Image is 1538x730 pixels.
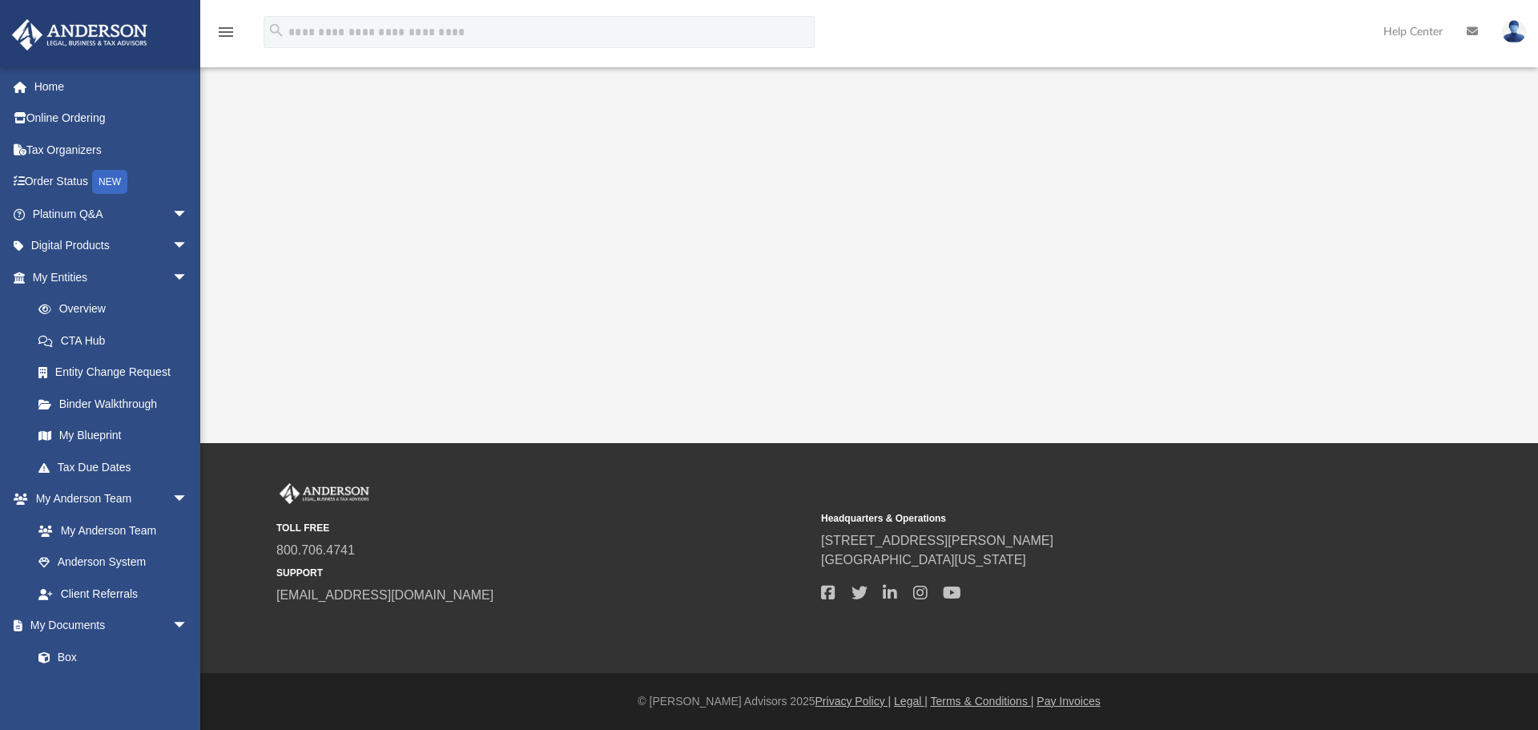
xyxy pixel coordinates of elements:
small: TOLL FREE [276,521,810,535]
a: My Entitiesarrow_drop_down [11,261,212,293]
a: Online Ordering [11,103,212,135]
a: [GEOGRAPHIC_DATA][US_STATE] [821,553,1026,567]
a: Privacy Policy | [815,695,892,708]
img: User Pic [1502,20,1526,43]
div: © [PERSON_NAME] Advisors 2025 [200,693,1538,710]
a: Anderson System [22,546,204,579]
a: Digital Productsarrow_drop_down [11,230,212,262]
a: CTA Hub [22,325,212,357]
a: 800.706.4741 [276,543,355,557]
span: arrow_drop_down [172,610,204,643]
a: Terms & Conditions | [931,695,1034,708]
a: My Anderson Teamarrow_drop_down [11,483,204,515]
a: My Blueprint [22,420,204,452]
a: Client Referrals [22,578,204,610]
a: Binder Walkthrough [22,388,212,420]
a: Pay Invoices [1037,695,1100,708]
i: menu [216,22,236,42]
div: NEW [92,170,127,194]
span: arrow_drop_down [172,261,204,294]
a: Overview [22,293,212,325]
a: Home [11,71,212,103]
i: search [268,22,285,39]
a: Platinum Q&Aarrow_drop_down [11,198,212,230]
small: Headquarters & Operations [821,511,1355,526]
a: menu [216,30,236,42]
span: arrow_drop_down [172,198,204,231]
span: arrow_drop_down [172,230,204,263]
img: Anderson Advisors Platinum Portal [276,483,372,504]
a: [STREET_ADDRESS][PERSON_NAME] [821,534,1053,547]
img: Anderson Advisors Platinum Portal [7,19,152,50]
a: [EMAIL_ADDRESS][DOMAIN_NAME] [276,588,493,602]
a: Tax Organizers [11,134,212,166]
a: Legal | [894,695,928,708]
a: Entity Change Request [22,357,212,389]
a: Tax Due Dates [22,451,212,483]
small: SUPPORT [276,566,810,580]
span: arrow_drop_down [172,483,204,516]
a: My Anderson Team [22,514,196,546]
a: Order StatusNEW [11,166,212,199]
a: My Documentsarrow_drop_down [11,610,204,642]
a: Meeting Minutes [22,673,204,705]
a: Box [22,641,196,673]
